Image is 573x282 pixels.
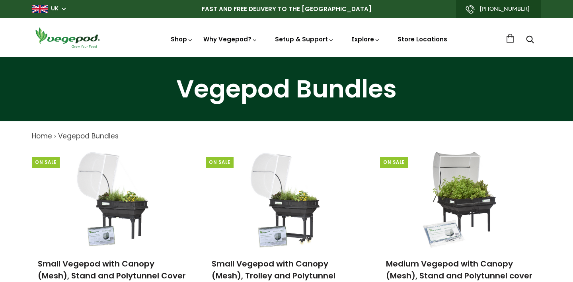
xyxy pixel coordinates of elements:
[71,150,154,249] img: Small Vegepod with Canopy (Mesh), Stand and Polytunnel Cover
[398,35,447,43] a: Store Locations
[526,36,534,45] a: Search
[351,35,380,43] a: Explore
[51,5,58,13] a: UK
[275,35,334,43] a: Setup & Support
[58,131,119,141] a: Vegepod Bundles
[32,131,52,141] a: Home
[38,258,186,281] a: Small Vegepod with Canopy (Mesh), Stand and Polytunnel Cover
[419,150,502,249] img: Medium Vegepod with Canopy (Mesh), Stand and Polytunnel cover - PRE-ORDER - Estimated Ship Date S...
[245,150,328,249] img: Small Vegepod with Canopy (Mesh), Trolley and Polytunnel Cover
[10,77,563,101] h1: Vegepod Bundles
[171,35,193,43] a: Shop
[32,131,541,142] nav: breadcrumbs
[54,131,56,141] span: ›
[32,26,103,49] img: Vegepod
[32,5,48,13] img: gb_large.png
[203,35,257,43] a: Why Vegepod?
